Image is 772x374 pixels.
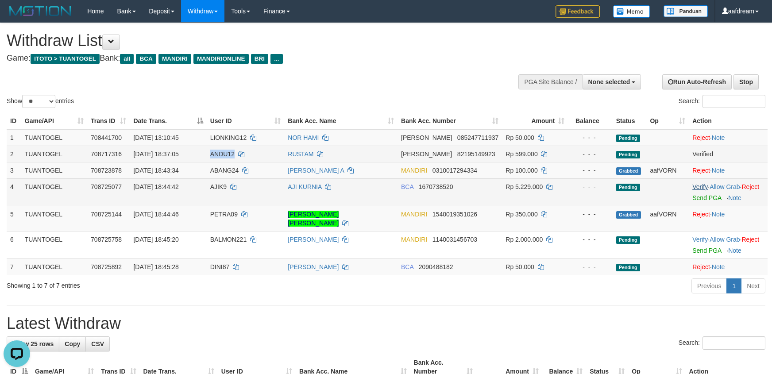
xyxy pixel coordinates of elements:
[91,263,122,270] span: 708725892
[288,183,321,190] a: AJI KURNIA
[401,150,452,158] span: [PERSON_NAME]
[613,113,647,129] th: Status
[689,231,768,258] td: · ·
[689,113,768,129] th: Action
[130,113,206,129] th: Date Trans.: activate to sort column descending
[692,247,721,254] a: Send PGA
[689,258,768,275] td: ·
[133,211,178,218] span: [DATE] 18:44:46
[21,178,87,206] td: TUANTOGEL
[571,182,609,191] div: - - -
[85,336,110,351] a: CSV
[7,258,21,275] td: 7
[270,54,282,64] span: ...
[59,336,86,351] a: Copy
[31,54,100,64] span: ITOTO > TUANTOGEL
[401,167,427,174] span: MANDIRI
[193,54,249,64] span: MANDIRIONLINE
[518,74,582,89] div: PGA Site Balance /
[210,183,227,190] span: AJIK9
[616,211,641,219] span: Grabbed
[4,4,30,30] button: Open LiveChat chat widget
[646,113,689,129] th: Op: activate to sort column ascending
[571,150,609,158] div: - - -
[401,236,427,243] span: MANDIRI
[288,236,339,243] a: [PERSON_NAME]
[210,150,235,158] span: ANDU12
[401,263,413,270] span: BCA
[712,167,725,174] a: Note
[710,183,741,190] span: ·
[284,113,398,129] th: Bank Acc. Name: activate to sort column ascending
[583,74,641,89] button: None selected
[7,206,21,231] td: 5
[741,236,759,243] a: Reject
[21,231,87,258] td: TUANTOGEL
[689,162,768,178] td: ·
[692,263,710,270] a: Reject
[432,167,477,174] span: Copy 0310017294334 to clipboard
[728,247,741,254] a: Note
[210,134,247,141] span: LIONKING12
[133,150,178,158] span: [DATE] 18:37:05
[506,150,537,158] span: Rp 599.000
[133,167,178,174] span: [DATE] 18:43:34
[613,5,650,18] img: Button%20Memo.svg
[21,113,87,129] th: Game/API: activate to sort column ascending
[689,178,768,206] td: · ·
[210,263,230,270] span: DINI87
[7,231,21,258] td: 6
[726,278,741,293] a: 1
[21,129,87,146] td: TUANTOGEL
[710,236,740,243] a: Allow Grab
[712,263,725,270] a: Note
[616,151,640,158] span: Pending
[432,211,477,218] span: Copy 1540019351026 to clipboard
[556,5,600,18] img: Feedback.jpg
[133,236,178,243] span: [DATE] 18:45:20
[728,194,741,201] a: Note
[692,211,710,218] a: Reject
[616,264,640,271] span: Pending
[91,211,122,218] span: 708725144
[288,150,313,158] a: RUSTAM
[710,183,740,190] a: Allow Grab
[91,150,122,158] span: 708717316
[502,113,568,129] th: Amount: activate to sort column ascending
[646,162,689,178] td: aafVORN
[7,113,21,129] th: ID
[689,146,768,162] td: Verified
[7,4,74,18] img: MOTION_logo.png
[733,74,759,89] a: Stop
[21,206,87,231] td: TUANTOGEL
[571,133,609,142] div: - - -
[210,167,239,174] span: ABANG24
[87,113,130,129] th: Trans ID: activate to sort column ascending
[692,194,721,201] a: Send PGA
[506,236,543,243] span: Rp 2.000.000
[207,113,285,129] th: User ID: activate to sort column ascending
[65,340,80,347] span: Copy
[571,210,609,219] div: - - -
[432,236,477,243] span: Copy 1140031456703 to clipboard
[7,146,21,162] td: 2
[91,134,122,141] span: 708441700
[133,263,178,270] span: [DATE] 18:45:28
[7,315,765,332] h1: Latest Withdraw
[91,183,122,190] span: 708725077
[158,54,191,64] span: MANDIRI
[457,134,498,141] span: Copy 085247711937 to clipboard
[401,211,427,218] span: MANDIRI
[646,206,689,231] td: aafVORN
[679,95,765,108] label: Search:
[703,336,765,350] input: Search:
[133,134,178,141] span: [DATE] 13:10:45
[506,167,537,174] span: Rp 100.000
[7,129,21,146] td: 1
[457,150,495,158] span: Copy 82195149923 to clipboard
[419,183,453,190] span: Copy 1670738520 to clipboard
[679,336,765,350] label: Search:
[741,183,759,190] a: Reject
[571,262,609,271] div: - - -
[689,206,768,231] td: ·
